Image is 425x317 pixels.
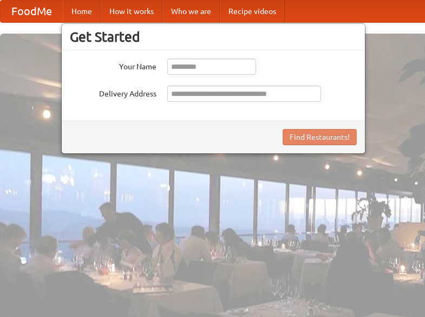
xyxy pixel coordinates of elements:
[283,129,357,145] button: Find Restaurants!
[63,1,101,22] a: Home
[70,86,156,99] label: Delivery Address
[70,59,156,72] label: Your Name
[162,1,220,22] a: Who we are
[70,29,357,45] h3: Get Started
[220,1,285,22] a: Recipe videos
[101,1,162,22] a: How it works
[1,1,63,22] a: FoodMe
